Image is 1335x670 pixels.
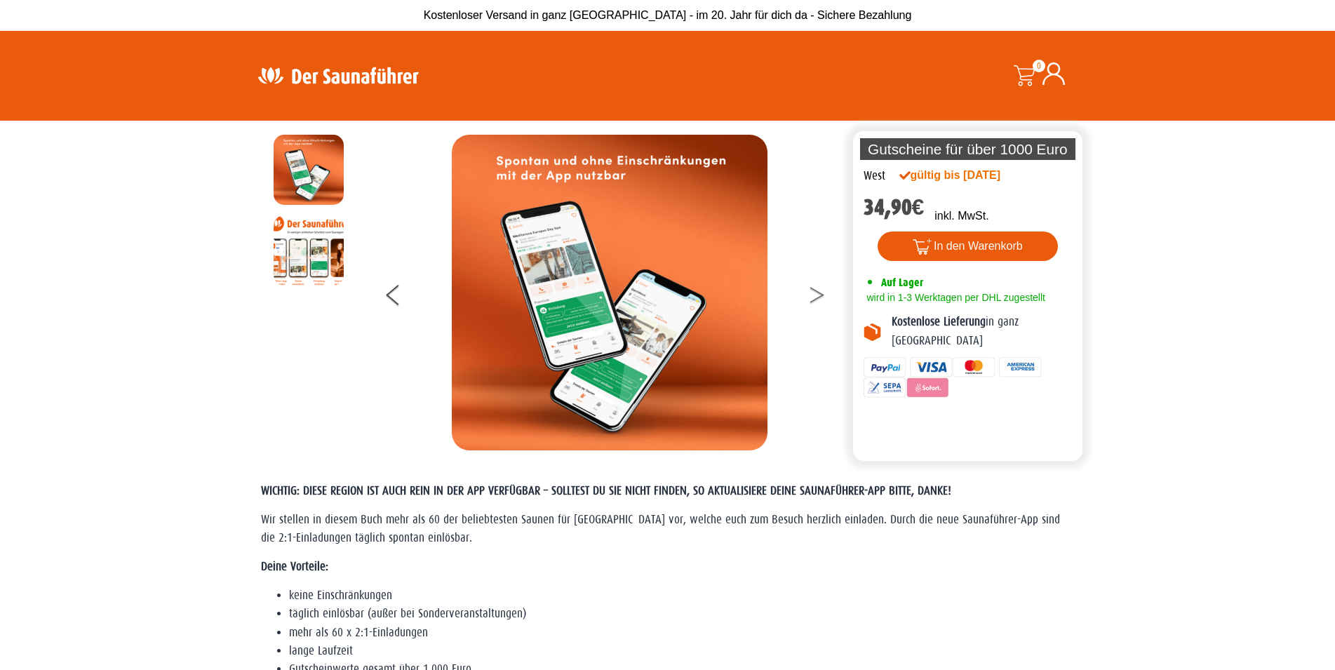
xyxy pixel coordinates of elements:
[424,9,912,21] span: Kostenloser Versand in ganz [GEOGRAPHIC_DATA] - im 20. Jahr für dich da - Sichere Bezahlung
[261,484,951,497] span: WICHTIG: DIESE REGION IST AUCH REIN IN DER APP VERFÜGBAR – SOLLTEST DU SIE NICHT FINDEN, SO AKTUA...
[289,642,1075,660] li: lange Laufzeit
[289,605,1075,623] li: täglich einlösbar (außer bei Sonderveranstaltungen)
[261,560,328,573] strong: Deine Vorteile:
[452,135,767,450] img: MOCKUP-iPhone_regional
[1033,60,1045,72] span: 0
[274,215,344,286] img: Anleitung7tn
[892,313,1073,350] p: in ganz [GEOGRAPHIC_DATA]
[864,167,885,185] div: West
[878,232,1058,261] button: In den Warenkorb
[261,513,1060,544] span: Wir stellen in diesem Buch mehr als 60 der beliebtesten Saunen für [GEOGRAPHIC_DATA] vor, welche ...
[289,587,1075,605] li: keine Einschränkungen
[864,292,1045,303] span: wird in 1-3 Werktagen per DHL zugestellt
[881,276,923,289] span: Auf Lager
[899,167,1031,184] div: gültig bis [DATE]
[912,194,925,220] span: €
[864,194,925,220] bdi: 34,90
[860,138,1076,160] p: Gutscheine für über 1000 Euro
[892,315,986,328] b: Kostenlose Lieferung
[289,624,1075,642] li: mehr als 60 x 2:1-Einladungen
[274,135,344,205] img: MOCKUP-iPhone_regional
[934,208,988,225] p: inkl. MwSt.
